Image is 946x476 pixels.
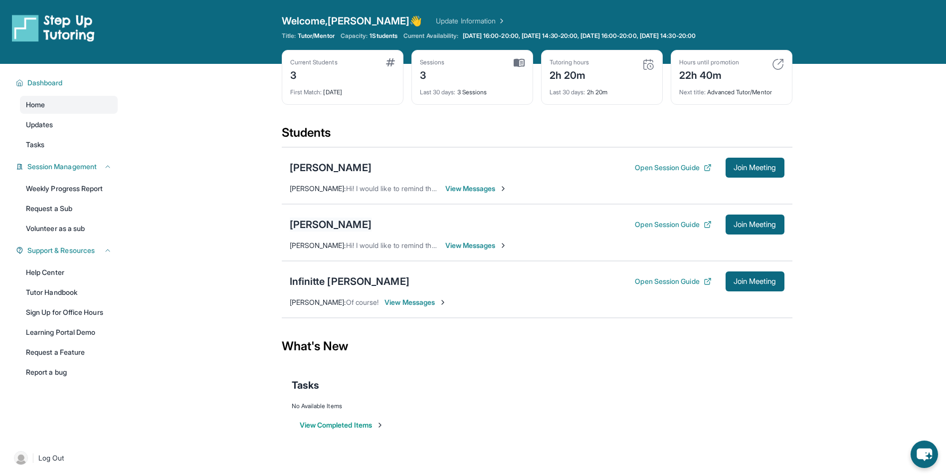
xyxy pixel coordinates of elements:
[734,222,776,228] span: Join Meeting
[461,32,698,40] a: [DATE] 16:00-20:00, [DATE] 14:30-20:00, [DATE] 16:00-20:00, [DATE] 14:30-20:00
[14,451,28,465] img: user-img
[290,88,322,96] span: First Match :
[463,32,696,40] span: [DATE] 16:00-20:00, [DATE] 14:30-20:00, [DATE] 16:00-20:00, [DATE] 14:30-20:00
[26,120,53,130] span: Updates
[679,66,739,82] div: 22h 40m
[20,116,118,134] a: Updates
[550,66,589,82] div: 2h 20m
[550,88,585,96] span: Last 30 days :
[420,82,525,96] div: 3 Sessions
[20,363,118,381] a: Report a bug
[420,58,445,66] div: Sessions
[772,58,784,70] img: card
[346,241,615,249] span: Hi! I would like to remind that [PERSON_NAME]'s second session starts in 15 minutes!
[282,125,792,147] div: Students
[23,245,112,255] button: Support & Resources
[20,96,118,114] a: Home
[32,452,34,464] span: |
[20,303,118,321] a: Sign Up for Office Hours
[445,184,508,194] span: View Messages
[499,241,507,249] img: Chevron-Right
[403,32,458,40] span: Current Availability:
[290,58,338,66] div: Current Students
[23,162,112,172] button: Session Management
[10,447,118,469] a: |Log Out
[282,32,296,40] span: Title:
[514,58,525,67] img: card
[290,82,395,96] div: [DATE]
[20,323,118,341] a: Learning Portal Demo
[635,220,711,230] button: Open Session Guide
[726,271,784,291] button: Join Meeting
[642,58,654,70] img: card
[20,180,118,198] a: Weekly Progress Report
[20,283,118,301] a: Tutor Handbook
[26,100,45,110] span: Home
[346,298,379,306] span: Of course!
[300,420,384,430] button: View Completed Items
[23,78,112,88] button: Dashboard
[292,378,319,392] span: Tasks
[370,32,397,40] span: 1 Students
[292,402,782,410] div: No Available Items
[635,163,711,173] button: Open Session Guide
[420,88,456,96] span: Last 30 days :
[290,241,346,249] span: [PERSON_NAME] :
[282,14,422,28] span: Welcome, [PERSON_NAME] 👋
[20,220,118,238] a: Volunteer as a sub
[282,324,792,368] div: What's New
[290,298,346,306] span: [PERSON_NAME] :
[439,298,447,306] img: Chevron-Right
[290,184,346,193] span: [PERSON_NAME] :
[386,58,395,66] img: card
[445,240,508,250] span: View Messages
[679,58,739,66] div: Hours until promotion
[290,218,372,232] div: [PERSON_NAME]
[734,165,776,171] span: Join Meeting
[496,16,506,26] img: Chevron Right
[12,14,95,42] img: logo
[384,297,447,307] span: View Messages
[420,66,445,82] div: 3
[726,158,784,178] button: Join Meeting
[550,82,654,96] div: 2h 20m
[341,32,368,40] span: Capacity:
[679,88,706,96] span: Next title :
[911,441,938,468] button: chat-button
[298,32,335,40] span: Tutor/Mentor
[734,278,776,284] span: Join Meeting
[679,82,784,96] div: Advanced Tutor/Mentor
[290,161,372,175] div: [PERSON_NAME]
[20,343,118,361] a: Request a Feature
[726,215,784,235] button: Join Meeting
[499,185,507,193] img: Chevron-Right
[27,162,97,172] span: Session Management
[20,136,118,154] a: Tasks
[436,16,506,26] a: Update Information
[20,200,118,218] a: Request a Sub
[550,58,589,66] div: Tutoring hours
[27,78,63,88] span: Dashboard
[20,263,118,281] a: Help Center
[27,245,95,255] span: Support & Resources
[635,276,711,286] button: Open Session Guide
[26,140,44,150] span: Tasks
[290,66,338,82] div: 3
[346,184,616,193] span: Hi! I would like to remind that [PERSON_NAME]'s second session starts in 10 minutes!
[38,453,64,463] span: Log Out
[290,274,409,288] div: Infinitte [PERSON_NAME]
